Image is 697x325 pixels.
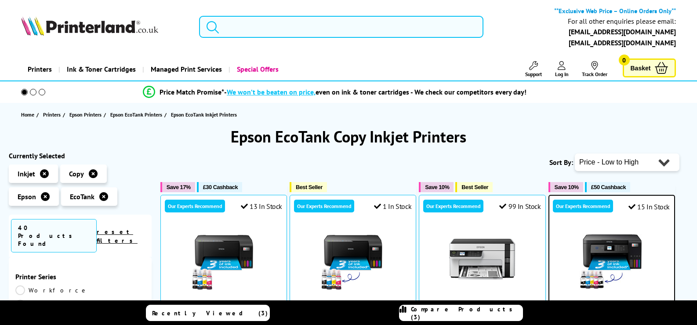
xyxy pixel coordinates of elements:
img: Printerland Logo [21,16,158,36]
button: Save 17% [160,182,195,192]
a: Workforce [15,285,88,295]
img: Epson EcoTank ET-M2120 [449,226,515,292]
a: Epson Printers [69,110,104,119]
button: £50 Cashback [585,182,630,192]
a: Recently Viewed (3) [146,305,270,321]
img: Epson EcoTank ET-2851 [579,226,645,292]
button: Save 10% [419,182,454,192]
a: Printers [43,110,63,119]
div: 15 In Stock [628,202,670,211]
a: Epson EcoTank ET-2814 [320,285,386,294]
span: Ink & Toner Cartridges [67,58,136,80]
span: Basket [631,62,651,74]
a: Epson EcoTank ET-2862 [191,285,257,294]
a: Managed Print Services [142,58,229,80]
a: Epson EcoTank ET-2851 [579,285,645,294]
span: Epson [18,192,36,201]
span: Printers [43,110,61,119]
div: Currently Selected [9,151,152,160]
span: Support [525,71,542,77]
button: Best Seller [455,182,493,192]
a: Printers [21,58,58,80]
button: Save 10% [548,182,583,192]
span: Epson EcoTank Inkjet Printers [171,111,237,118]
a: Workforce Pro [15,299,88,319]
div: - even on ink & toner cartridges - We check our competitors every day! [224,88,526,96]
span: £30 Cashback [203,184,238,190]
a: [EMAIL_ADDRESS][DOMAIN_NAME] [569,38,676,47]
div: Our Experts Recommend [423,200,483,212]
div: 99 In Stock [499,202,541,211]
div: Our Experts Recommend [294,200,354,212]
span: Price Match Promise* [160,88,224,96]
a: Printerland Logo [21,16,188,37]
span: Save 10% [425,184,449,190]
span: Best Seller [461,184,488,190]
a: Track Order [582,61,607,77]
span: Log In [555,71,569,77]
a: Basket 0 [623,58,676,77]
a: Support [525,61,542,77]
a: reset filters [97,228,138,245]
h1: Epson EcoTank Copy Inkjet Printers [9,126,688,147]
span: Sort By: [549,158,573,167]
a: Special Offers [229,58,285,80]
img: Epson EcoTank ET-2814 [320,226,386,292]
div: 1 In Stock [374,202,412,211]
li: modal_Promise [4,84,665,100]
a: Epson EcoTank Printers [110,110,164,119]
div: Our Experts Recommend [553,200,613,212]
button: £30 Cashback [197,182,242,192]
span: 40 Products Found [11,219,97,252]
span: Inkjet [18,169,35,178]
button: Best Seller [290,182,327,192]
span: Epson EcoTank Printers [110,110,162,119]
div: For all other enquiries please email: [568,17,676,26]
span: Printer Series [15,272,145,281]
span: We won’t be beaten on price, [227,88,316,96]
span: Copy [69,169,84,178]
div: 13 In Stock [241,202,282,211]
span: Recently Viewed (3) [152,309,268,317]
a: Log In [555,61,569,77]
div: Our Experts Recommend [165,200,225,212]
span: £50 Cashback [591,184,626,190]
a: [EMAIL_ADDRESS][DOMAIN_NAME] [569,27,676,36]
b: **Exclusive Web Price – Online Orders Only** [554,7,676,15]
span: EcoTank [70,192,94,201]
a: Epson EcoTank ET-M2120 [449,285,515,294]
span: Best Seller [296,184,323,190]
a: Home [21,110,36,119]
span: Save 10% [555,184,579,190]
a: Ink & Toner Cartridges [58,58,142,80]
span: Compare Products (3) [411,305,523,321]
a: Compare Products (3) [399,305,523,321]
span: Save 17% [167,184,191,190]
img: Epson EcoTank ET-2862 [191,226,257,292]
span: 0 [619,55,630,66]
span: Epson Printers [69,110,102,119]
